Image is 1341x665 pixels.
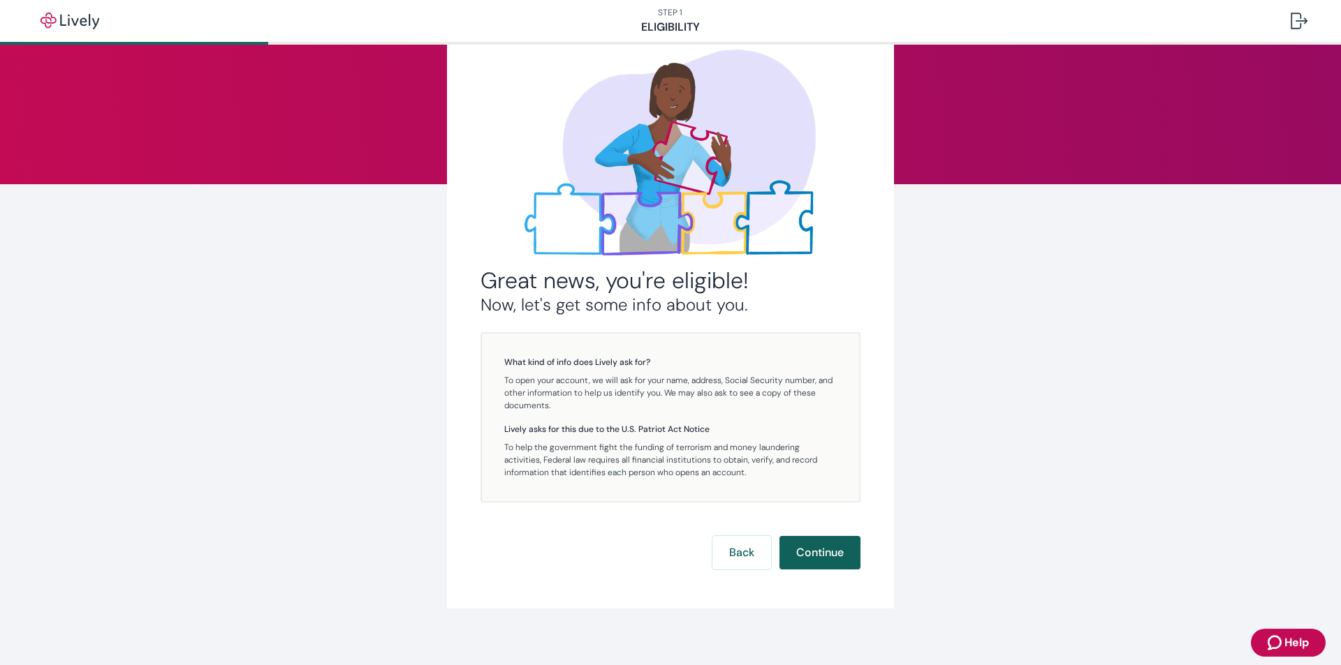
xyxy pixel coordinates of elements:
[481,267,860,294] h2: Great news, you're eligible!
[504,374,837,412] p: To open your account, we will ask for your name, address, Social Security number, and other infor...
[1268,634,1284,651] svg: Zendesk support icon
[712,536,771,569] button: Back
[481,294,860,315] h3: Now, let's get some info about you.
[504,423,837,435] h5: Lively asks for this due to the U.S. Patriot Act Notice
[504,441,837,479] p: To help the government fight the funding of terrorism and money laundering activities, Federal la...
[1280,4,1319,38] button: Log out
[31,13,109,29] img: Lively
[1284,634,1309,651] span: Help
[779,536,860,569] button: Continue
[1251,629,1326,657] button: Zendesk support iconHelp
[504,356,837,368] h5: What kind of info does Lively ask for?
